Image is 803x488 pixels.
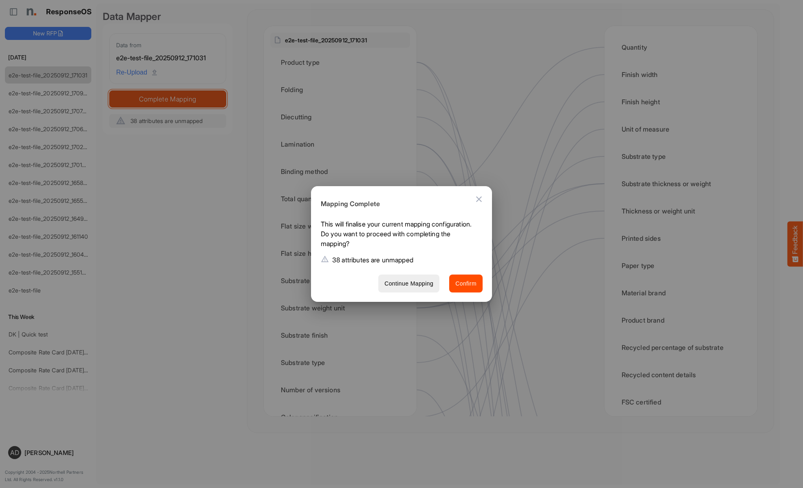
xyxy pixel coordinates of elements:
[469,189,489,209] button: Close dialog
[332,255,413,265] p: 38 attributes are unmapped
[321,219,476,252] p: This will finalise your current mapping configuration. Do you want to proceed with completing the...
[378,275,439,293] button: Continue Mapping
[384,279,433,289] span: Continue Mapping
[449,275,483,293] button: Confirm
[321,199,476,209] h6: Mapping Complete
[455,279,477,289] span: Confirm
